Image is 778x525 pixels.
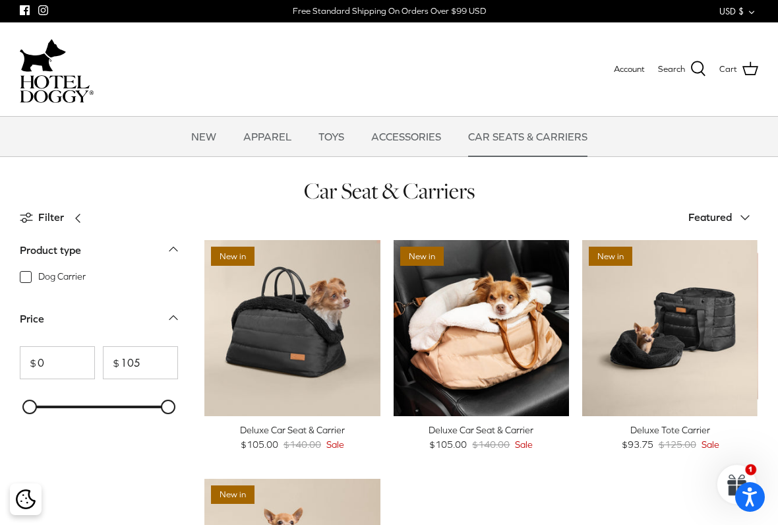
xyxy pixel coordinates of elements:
[284,437,321,452] span: $140.00
[719,63,737,77] span: Cart
[20,177,758,205] h1: Car Seat & Carriers
[20,357,36,368] span: $
[719,61,758,78] a: Cart
[204,423,380,437] div: Deluxe Car Seat & Carrier
[394,423,570,452] a: Deluxe Car Seat & Carrier $105.00 $140.00 Sale
[456,117,599,156] a: CAR SEATS & CARRIERS
[658,63,685,77] span: Search
[589,247,632,266] span: New in
[20,309,178,338] a: Price
[20,311,44,328] div: Price
[400,247,444,266] span: New in
[179,117,228,156] a: NEW
[472,437,510,452] span: $140.00
[293,5,486,17] div: Free Standard Shipping On Orders Over $99 USD
[38,5,48,15] a: Instagram
[429,437,467,452] span: $105.00
[20,346,95,379] input: From
[204,423,380,452] a: Deluxe Car Seat & Carrier $105.00 $140.00 Sale
[241,437,278,452] span: $105.00
[20,242,81,259] div: Product type
[20,75,94,103] img: hoteldoggycom
[231,117,303,156] a: APPAREL
[658,61,706,78] a: Search
[688,203,758,232] button: Featured
[20,240,178,270] a: Product type
[702,437,719,452] span: Sale
[204,240,380,416] a: Deluxe Car Seat & Carrier
[394,240,570,416] a: Deluxe Car Seat & Carrier
[582,423,758,437] div: Deluxe Tote Carrier
[359,117,453,156] a: ACCESSORIES
[38,209,64,226] span: Filter
[622,437,653,452] span: $93.75
[293,1,486,21] a: Free Standard Shipping On Orders Over $99 USD
[582,240,758,416] a: Deluxe Tote Carrier
[104,357,119,368] span: $
[103,346,178,379] input: To
[16,489,36,509] img: Cookie policy
[14,488,37,511] button: Cookie policy
[582,423,758,452] a: Deluxe Tote Carrier $93.75 $125.00 Sale
[394,423,570,437] div: Deluxe Car Seat & Carrier
[20,36,66,75] img: dog-icon.svg
[688,211,732,223] span: Featured
[614,63,645,77] a: Account
[20,5,30,15] a: Facebook
[326,437,344,452] span: Sale
[38,270,86,284] span: Dog Carrier
[614,64,645,74] span: Account
[515,437,533,452] span: Sale
[307,117,356,156] a: TOYS
[10,483,42,515] div: Cookie policy
[20,36,94,103] a: hoteldoggycom
[659,437,696,452] span: $125.00
[211,247,254,266] span: New in
[20,202,90,233] a: Filter
[211,485,254,505] span: New in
